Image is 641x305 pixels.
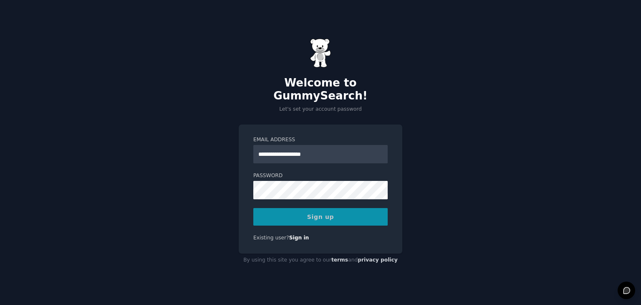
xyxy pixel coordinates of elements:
a: Sign in [289,235,309,241]
h2: Welcome to GummySearch! [239,76,402,103]
a: terms [331,257,348,263]
span: Existing user? [253,235,289,241]
label: Password [253,172,388,180]
a: privacy policy [358,257,398,263]
img: Gummy Bear [310,38,331,68]
div: By using this site you agree to our and [239,254,402,267]
p: Let's set your account password [239,106,402,113]
label: Email Address [253,136,388,144]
